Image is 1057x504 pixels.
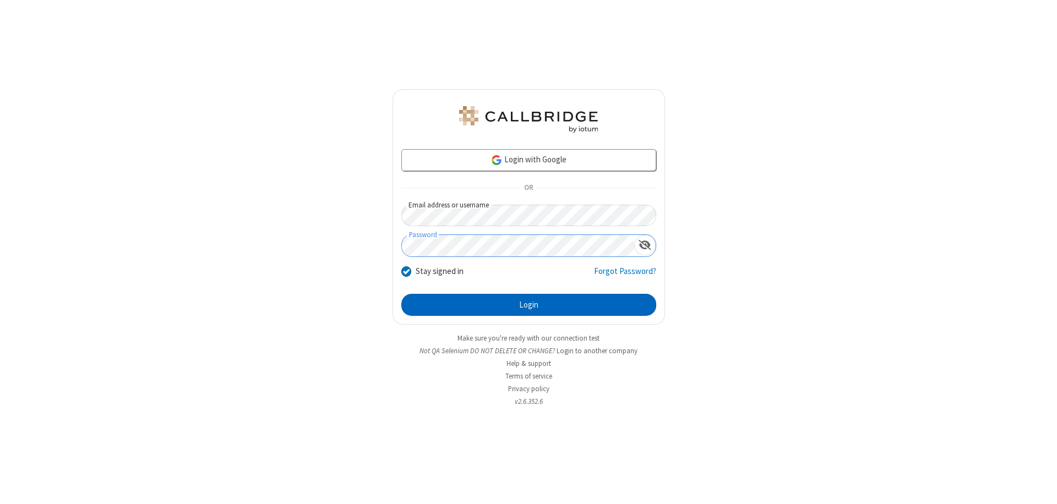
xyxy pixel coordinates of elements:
img: QA Selenium DO NOT DELETE OR CHANGE [457,106,600,133]
span: OR [520,180,537,196]
a: Terms of service [505,371,552,381]
li: v2.6.352.6 [393,396,665,407]
button: Login to another company [557,346,638,356]
a: Make sure you're ready with our connection test [457,333,600,343]
input: Email address or username [401,205,656,226]
iframe: Chat [1029,475,1049,496]
img: google-icon.png [491,154,503,166]
button: Login [401,294,656,316]
label: Stay signed in [416,265,464,278]
input: Password [402,235,634,256]
a: Privacy policy [508,384,549,393]
a: Help & support [506,359,551,368]
a: Login with Google [401,149,656,171]
a: Forgot Password? [594,265,656,286]
div: Show password [634,235,656,255]
li: Not QA Selenium DO NOT DELETE OR CHANGE? [393,346,665,356]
